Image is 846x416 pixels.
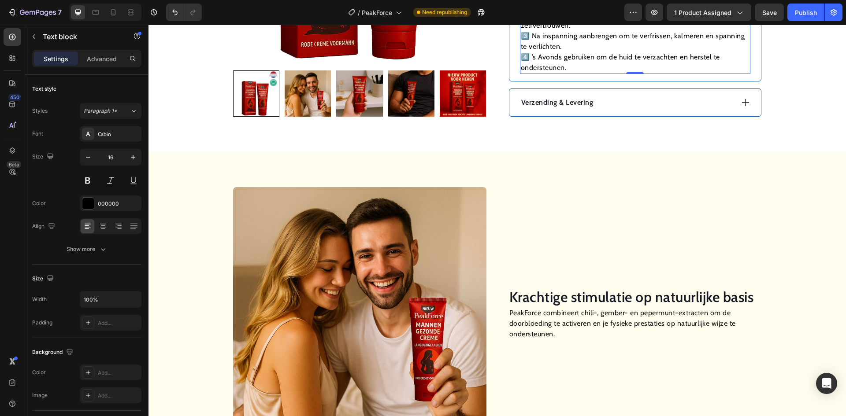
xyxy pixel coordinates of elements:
div: Add... [98,319,139,327]
div: 450 [8,94,21,101]
p: Settings [44,54,68,63]
div: 000000 [98,200,139,208]
div: Add... [98,369,139,377]
p: Advanced [87,54,117,63]
span: Save [762,9,777,16]
div: Add... [98,392,139,400]
div: Color [32,368,46,376]
div: Size [32,273,56,285]
span: Need republishing [422,8,467,16]
div: Rich Text Editor. Editing area: main [371,71,446,85]
div: Align [32,221,57,232]
div: Background [32,346,75,358]
iframe: Design area [148,25,846,416]
p: 7 [58,7,62,18]
div: Width [32,295,47,303]
button: Publish [787,4,824,21]
div: Show more [67,245,108,254]
div: Size [32,151,56,163]
input: Auto [80,291,141,307]
img: gempages_567878839066166209-ae268625-ff0e-4244-a59e-9a6f3dfbdb05.jpg [85,162,338,416]
div: Undo/Redo [166,4,202,21]
div: Open Intercom Messenger [816,373,837,394]
div: Beta [7,161,21,168]
button: Paragraph 1* [80,103,141,119]
span: / [358,8,360,17]
div: Publish [795,8,817,17]
span: Paragraph 1* [84,107,117,115]
button: 7 [4,4,66,21]
p: PeakForce combineert chili-, gember- en pepermunt-extracten om de doorbloeding te activeren en je... [361,283,612,315]
div: Color [32,199,46,207]
button: Save [755,4,784,21]
div: Font [32,130,43,138]
span: PeakForce [362,8,392,17]
button: Show more [32,241,141,257]
button: 1 product assigned [667,4,751,21]
p: Text block [43,31,118,42]
span: 1 product assigned [674,8,731,17]
p: Verzending & Levering [373,73,445,83]
div: Padding [32,319,52,327]
div: Text style [32,85,56,93]
div: Cabin [98,130,139,138]
div: Image [32,391,48,399]
h2: Krachtige stimulatie op natuurlijke basis [360,262,613,283]
div: Styles [32,107,48,115]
